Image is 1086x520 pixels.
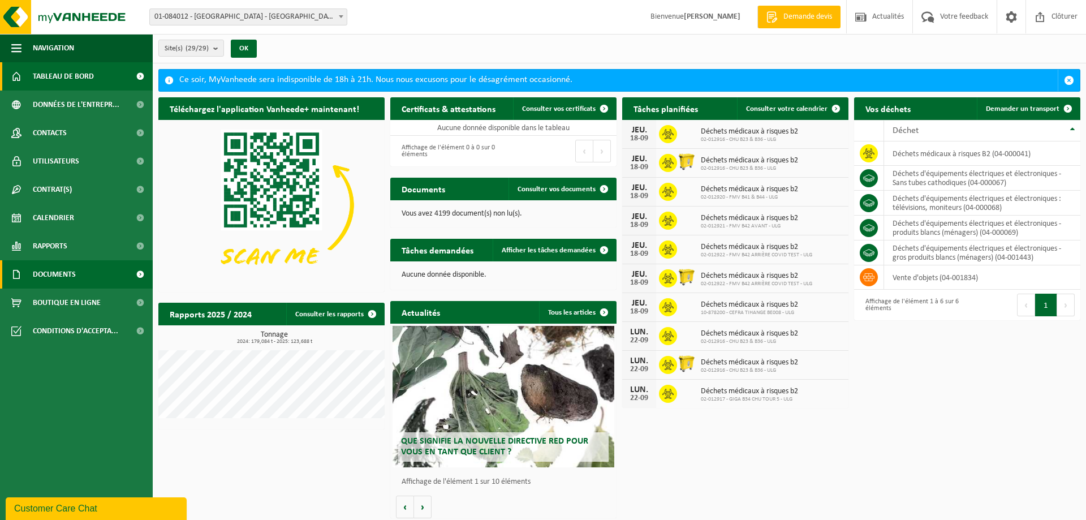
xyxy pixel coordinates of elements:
span: 01-084012 - UNIVERSITE DE LIÈGE - ULG - LIÈGE [149,8,347,25]
span: Rapports [33,232,67,260]
div: 22-09 [628,337,650,345]
span: Boutique en ligne [33,289,101,317]
button: Previous [575,140,593,162]
button: 1 [1035,294,1057,316]
div: 18-09 [628,192,650,200]
div: 18-09 [628,221,650,229]
span: Documents [33,260,76,289]
span: 02-012917 - GIGA B34 CHU TOUR 5 - ULG [701,396,798,403]
span: 01-084012 - UNIVERSITE DE LIÈGE - ULG - LIÈGE [150,9,347,25]
td: Aucune donnée disponible dans le tableau [390,120,617,136]
div: Ce soir, MyVanheede sera indisponible de 18h à 21h. Nous nous excusons pour le désagrément occasi... [179,70,1058,91]
span: Contrat(s) [33,175,72,204]
span: Déchets médicaux à risques b2 [701,243,812,252]
a: Consulter les rapports [286,303,383,325]
span: Site(s) [165,40,209,57]
span: 02-012922 - FMV B42 ARRIÈRE COVID TEST - ULG [701,281,812,287]
span: Déchets médicaux à risques b2 [701,156,798,165]
a: Consulter votre calendrier [737,97,847,120]
span: Déchets médicaux à risques b2 [701,272,812,281]
span: Déchets médicaux à risques b2 [701,127,798,136]
div: Affichage de l'élément 1 à 6 sur 6 éléments [860,293,962,317]
span: Déchets médicaux à risques b2 [701,358,798,367]
span: 02-012916 - CHU B23 & B36 - ULG [701,165,798,172]
span: Déchets médicaux à risques b2 [701,214,798,223]
span: 02-012916 - CHU B23 & B36 - ULG [701,136,798,143]
span: 10-878200 - CEFRA TIHANGE BE008 - ULG [701,310,798,316]
td: déchets d'équipements électriques et électroniques - Sans tubes cathodiques (04-000067) [884,166,1080,191]
a: Tous les articles [539,301,615,324]
div: LUN. [628,328,650,337]
div: 18-09 [628,135,650,143]
button: Volgende [414,496,432,518]
span: 02-012920 - FMV B41 & B44 - ULG [701,194,798,201]
div: 22-09 [628,366,650,373]
div: LUN. [628,356,650,366]
span: Calendrier [33,204,74,232]
h2: Actualités [390,301,451,323]
a: Que signifie la nouvelle directive RED pour vous en tant que client ? [393,326,614,467]
span: Déchets médicaux à risques b2 [701,300,798,310]
span: 02-012921 - FMV B42 AVANT - ULG [701,223,798,230]
div: Affichage de l'élément 0 à 0 sur 0 éléments [396,139,498,164]
td: déchets d'équipements électriques et électroniques : télévisions, moniteurs (04-000068) [884,191,1080,216]
div: JEU. [628,212,650,221]
span: Consulter vos certificats [522,105,596,113]
span: 02-012916 - CHU B23 & B36 - ULG [701,367,798,374]
span: Tableau de bord [33,62,94,91]
button: Vorige [396,496,414,518]
h2: Certificats & attestations [390,97,507,119]
span: Afficher les tâches demandées [502,247,596,254]
img: WB-0770-HPE-YW-14 [677,354,696,373]
td: déchets d'équipements électriques et électroniques - gros produits blancs (ménagers) (04-001443) [884,240,1080,265]
td: déchets médicaux à risques B2 (04-000041) [884,141,1080,166]
h2: Rapports 2025 / 2024 [158,303,263,325]
span: Déchet [893,126,919,135]
span: 02-012922 - FMV B42 ARRIÈRE COVID TEST - ULG [701,252,812,259]
span: Consulter vos documents [518,186,596,193]
span: Que signifie la nouvelle directive RED pour vous en tant que client ? [401,437,588,457]
span: Contacts [33,119,67,147]
span: Demander un transport [986,105,1059,113]
div: JEU. [628,154,650,164]
div: JEU. [628,299,650,308]
strong: [PERSON_NAME] [684,12,740,21]
div: 18-09 [628,308,650,316]
div: LUN. [628,385,650,394]
img: Download de VHEPlus App [158,120,385,290]
span: Déchets médicaux à risques b2 [701,387,798,396]
h2: Vos déchets [854,97,922,119]
td: déchets d'équipements électriques et électroniques - produits blancs (ménagers) (04-000069) [884,216,1080,240]
td: vente d'objets (04-001834) [884,265,1080,290]
button: Site(s)(29/29) [158,40,224,57]
button: Previous [1017,294,1035,316]
h2: Documents [390,178,456,200]
img: WB-0770-HPE-YW-14 [677,152,696,171]
span: 02-012916 - CHU B23 & B36 - ULG [701,338,798,345]
span: Déchets médicaux à risques b2 [701,185,798,194]
div: JEU. [628,270,650,279]
a: Demander un transport [977,97,1079,120]
h2: Tâches demandées [390,239,485,261]
count: (29/29) [186,45,209,52]
a: Demande devis [757,6,841,28]
div: 18-09 [628,279,650,287]
p: Vous avez 4199 document(s) non lu(s). [402,210,605,218]
p: Affichage de l'élément 1 sur 10 éléments [402,478,611,486]
div: 18-09 [628,250,650,258]
button: OK [231,40,257,58]
span: Conditions d'accepta... [33,317,118,345]
iframe: chat widget [6,495,189,520]
div: 22-09 [628,394,650,402]
span: Navigation [33,34,74,62]
img: WB-0770-HPE-YW-14 [677,268,696,287]
div: JEU. [628,241,650,250]
div: 18-09 [628,164,650,171]
span: Données de l'entrepr... [33,91,119,119]
span: 2024: 179,084 t - 2025: 123,688 t [164,339,385,345]
p: Aucune donnée disponible. [402,271,605,279]
a: Consulter vos certificats [513,97,615,120]
h2: Téléchargez l'application Vanheede+ maintenant! [158,97,370,119]
h2: Tâches planifiées [622,97,709,119]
